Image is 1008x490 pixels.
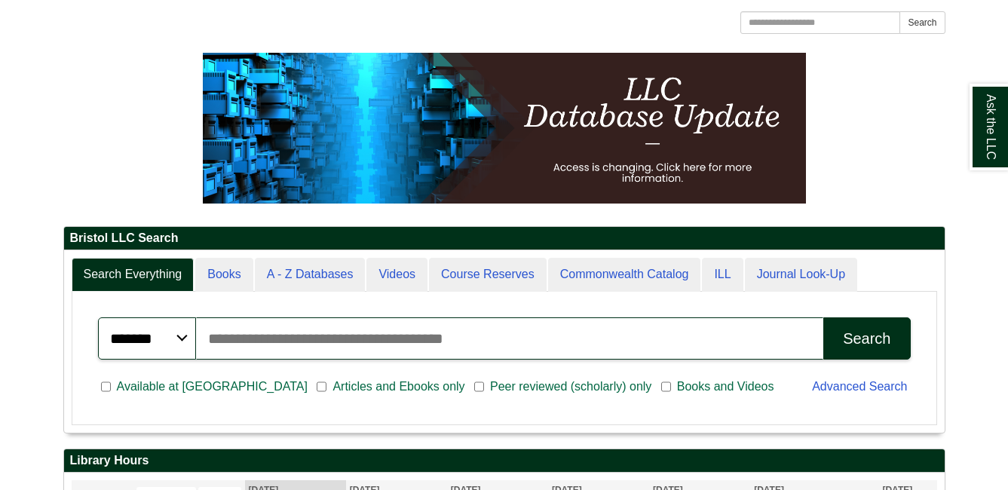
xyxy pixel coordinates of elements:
[64,449,945,473] h2: Library Hours
[111,378,314,396] span: Available at [GEOGRAPHIC_DATA]
[195,258,253,292] a: Books
[366,258,427,292] a: Videos
[484,378,657,396] span: Peer reviewed (scholarly) only
[64,227,945,250] h2: Bristol LLC Search
[843,330,890,348] div: Search
[661,380,671,394] input: Books and Videos
[745,258,857,292] a: Journal Look-Up
[548,258,701,292] a: Commonwealth Catalog
[326,378,470,396] span: Articles and Ebooks only
[72,258,195,292] a: Search Everything
[671,378,780,396] span: Books and Videos
[823,317,910,360] button: Search
[101,380,111,394] input: Available at [GEOGRAPHIC_DATA]
[429,258,547,292] a: Course Reserves
[702,258,743,292] a: ILL
[203,53,806,204] img: HTML tutorial
[812,380,907,393] a: Advanced Search
[255,258,366,292] a: A - Z Databases
[317,380,326,394] input: Articles and Ebooks only
[474,380,484,394] input: Peer reviewed (scholarly) only
[899,11,945,34] button: Search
